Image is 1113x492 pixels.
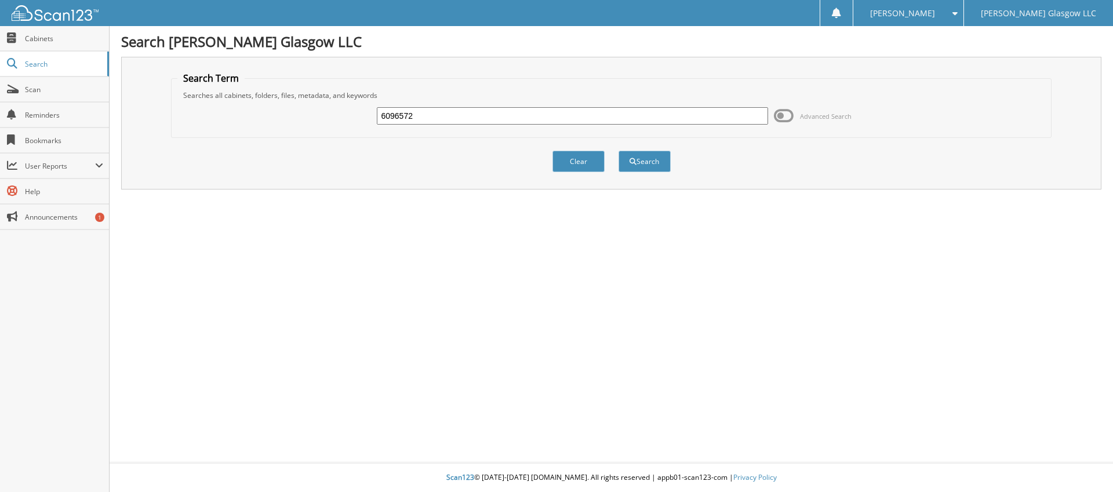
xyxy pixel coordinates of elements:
[552,151,605,172] button: Clear
[121,32,1101,51] h1: Search [PERSON_NAME] Glasgow LLC
[800,112,852,121] span: Advanced Search
[25,59,101,69] span: Search
[177,72,245,85] legend: Search Term
[25,110,103,120] span: Reminders
[12,5,99,21] img: scan123-logo-white.svg
[870,10,935,17] span: [PERSON_NAME]
[25,187,103,196] span: Help
[177,90,1046,100] div: Searches all cabinets, folders, files, metadata, and keywords
[25,161,95,171] span: User Reports
[981,10,1096,17] span: [PERSON_NAME] Glasgow LLC
[95,213,104,222] div: 1
[25,85,103,94] span: Scan
[619,151,671,172] button: Search
[25,212,103,222] span: Announcements
[446,472,474,482] span: Scan123
[733,472,777,482] a: Privacy Policy
[25,34,103,43] span: Cabinets
[25,136,103,145] span: Bookmarks
[110,464,1113,492] div: © [DATE]-[DATE] [DOMAIN_NAME]. All rights reserved | appb01-scan123-com |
